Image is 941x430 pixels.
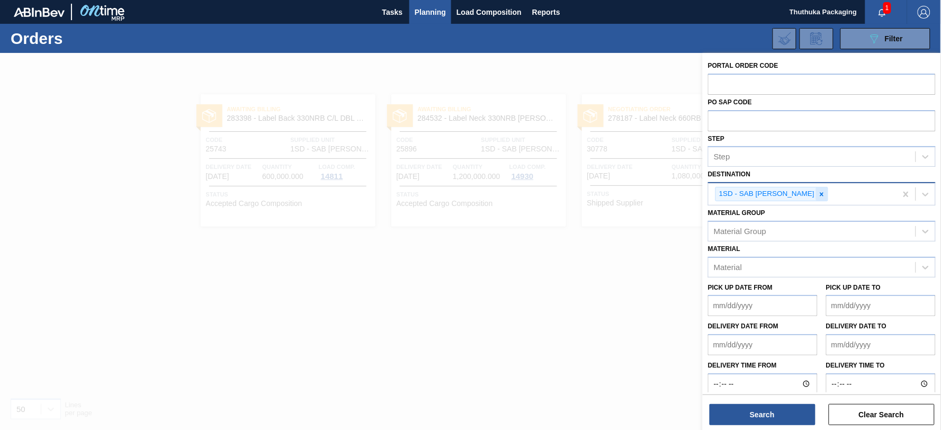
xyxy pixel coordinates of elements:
[918,6,930,19] img: Logout
[716,187,816,201] div: 1SD - SAB [PERSON_NAME]
[381,6,404,19] span: Tasks
[708,284,773,291] label: Pick up Date from
[883,2,891,14] span: 1
[826,358,936,373] label: Delivery time to
[800,28,834,49] div: Order Review Request
[826,334,936,355] input: mm/dd/yyyy
[708,135,724,142] label: Step
[840,28,930,49] button: Filter
[708,171,750,178] label: Destination
[865,5,899,20] button: Notifications
[826,284,881,291] label: Pick up Date to
[714,263,742,272] div: Material
[773,28,796,49] div: Import Order Negotiation
[708,98,752,106] label: PO SAP Code
[826,295,936,316] input: mm/dd/yyyy
[708,334,818,355] input: mm/dd/yyyy
[714,227,766,236] div: Material Group
[826,322,886,330] label: Delivery Date to
[456,6,522,19] span: Load Composition
[708,245,740,253] label: Material
[14,7,65,17] img: TNhmsLtSVTkK8tSr43FrP2fwEKptu5GPRR3wAAAABJRU5ErkJggg==
[708,295,818,316] input: mm/dd/yyyy
[708,209,765,217] label: Material Group
[708,358,818,373] label: Delivery time from
[532,6,560,19] span: Reports
[11,32,167,44] h1: Orders
[415,6,446,19] span: Planning
[885,34,903,43] span: Filter
[714,153,730,162] div: Step
[708,322,778,330] label: Delivery Date from
[708,62,778,69] label: Portal Order Code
